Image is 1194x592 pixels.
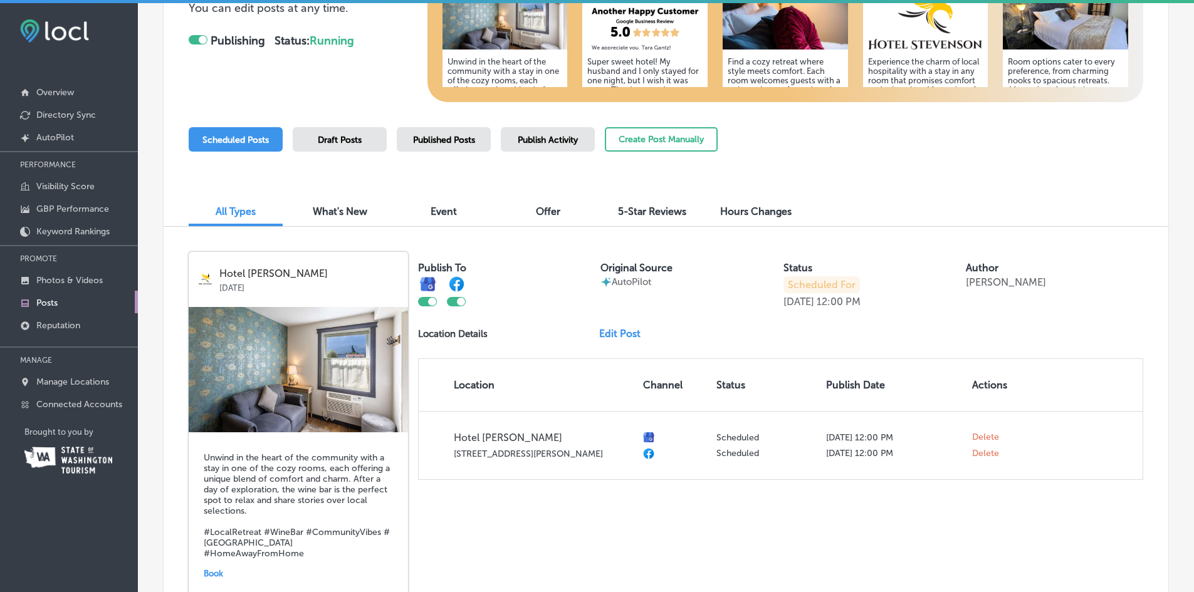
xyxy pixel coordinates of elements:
[24,447,112,474] img: Washington Tourism
[36,132,74,143] p: AutoPilot
[612,276,651,288] p: AutoPilot
[783,262,812,274] label: Status
[189,1,348,15] span: You can edit posts at any time.
[536,205,560,217] span: Offer
[36,181,95,192] p: Visibility Score
[587,57,703,198] h5: Super sweet hotel! My husband and I only stayed for one night, but I wish it was more. The decor ...
[202,135,269,145] span: Scheduled Posts
[211,34,265,48] strong: Publishing
[1008,57,1123,198] h5: Room options cater to every preference, from charming nooks to spacious retreats. After a day of ...
[826,432,962,443] p: [DATE] 12:00 PM
[197,272,213,288] img: logo
[618,205,686,217] span: 5-Star Reviews
[36,376,109,387] p: Manage Locations
[448,57,563,189] h5: Unwind in the heart of the community with a stay in one of the cozy rooms, each offering a unique...
[605,127,718,152] button: Create Post Manually
[219,279,399,293] p: [DATE]
[20,19,89,43] img: fda3e92497d09a02dc62c9cd864e3231.png
[418,262,466,274] label: Publish To
[783,296,814,308] p: [DATE]
[275,34,354,48] strong: Status:
[600,262,673,274] label: Original Source
[817,296,861,308] p: 12:00 PM
[36,204,109,214] p: GBP Performance
[189,307,408,432] img: 431f92ff-40ee-4446-b330-502e054078d1Rm3HS202508-1007.jpg
[313,205,367,217] span: What's New
[219,268,399,279] p: Hotel [PERSON_NAME]
[826,448,962,459] p: [DATE] 12:00 PM
[36,399,122,410] p: Connected Accounts
[318,135,362,145] span: Draft Posts
[36,320,80,331] p: Reputation
[711,359,821,411] th: Status
[310,34,354,48] span: Running
[821,359,967,411] th: Publish Date
[868,57,983,198] h5: Experience the charm of local hospitality with a stay in any room that promises comfort and relax...
[36,87,74,98] p: Overview
[599,328,651,340] a: Edit Post
[204,452,393,559] h5: Unwind in the heart of the community with a stay in one of the cozy rooms, each offering a unique...
[972,432,999,443] span: Delete
[419,359,638,411] th: Location
[24,427,138,437] p: Brought to you by
[600,276,612,288] img: autopilot-icon
[36,110,96,120] p: Directory Sync
[431,205,457,217] span: Event
[454,432,633,444] p: Hotel [PERSON_NAME]
[418,328,488,340] p: Location Details
[36,275,103,286] p: Photos & Videos
[36,298,58,308] p: Posts
[967,359,1025,411] th: Actions
[638,359,711,411] th: Channel
[413,135,475,145] span: Published Posts
[966,276,1046,288] p: [PERSON_NAME]
[216,205,256,217] span: All Types
[728,57,843,170] h5: Find a cozy retreat where style meets comfort. Each room welcomes guests with a unique charm afte...
[966,262,998,274] label: Author
[783,276,860,293] p: Scheduled For
[972,448,999,459] span: Delete
[518,135,578,145] span: Publish Activity
[454,449,633,459] p: [STREET_ADDRESS][PERSON_NAME]
[720,205,792,217] span: Hours Changes
[716,432,816,443] p: Scheduled
[716,448,816,459] p: Scheduled
[36,226,110,237] p: Keyword Rankings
